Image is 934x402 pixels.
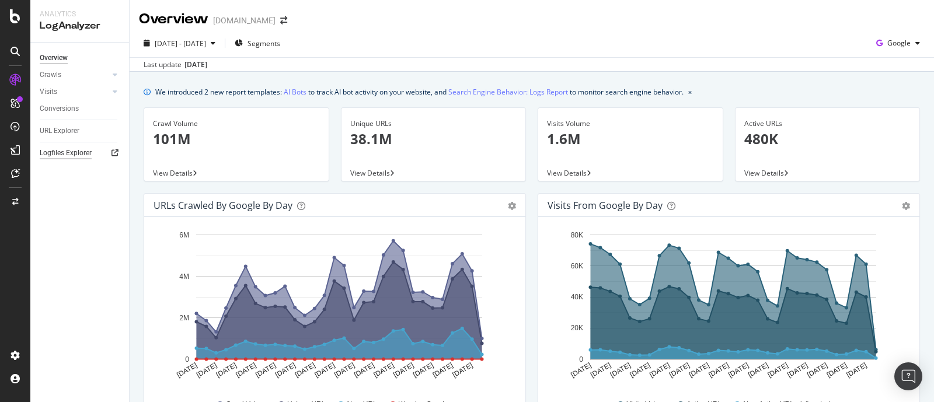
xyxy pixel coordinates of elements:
text: [DATE] [806,361,829,379]
text: [DATE] [569,361,593,379]
div: Visits Volume [547,118,714,129]
div: Active URLs [744,118,911,129]
div: URLs Crawled by Google by day [154,200,292,211]
span: View Details [350,168,390,178]
text: [DATE] [353,361,376,379]
text: [DATE] [412,361,435,379]
text: [DATE] [431,361,455,379]
a: URL Explorer [40,125,121,137]
div: Open Intercom Messenger [894,362,922,390]
div: Overview [139,9,208,29]
text: 0 [579,355,583,363]
text: 0 [185,355,189,363]
text: [DATE] [668,361,691,379]
div: Crawl Volume [153,118,320,129]
text: 60K [571,262,583,270]
a: Overview [40,52,121,64]
text: [DATE] [786,361,809,379]
text: [DATE] [707,361,730,379]
div: Crawls [40,69,61,81]
span: [DATE] - [DATE] [155,39,206,48]
text: [DATE] [688,361,711,379]
text: [DATE] [175,361,198,379]
div: [DATE] [184,60,207,70]
text: [DATE] [333,361,356,379]
button: Segments [230,34,285,53]
a: AI Bots [284,86,306,98]
div: Conversions [40,103,79,115]
p: 101M [153,129,320,149]
a: Conversions [40,103,121,115]
div: LogAnalyzer [40,19,120,33]
text: [DATE] [747,361,770,379]
text: [DATE] [274,361,297,379]
div: arrow-right-arrow-left [280,16,287,25]
text: [DATE] [254,361,277,379]
text: [DATE] [609,361,632,379]
div: Last update [144,60,207,70]
text: [DATE] [766,361,790,379]
button: close banner [685,83,695,100]
div: gear [508,202,516,210]
svg: A chart. [548,226,905,389]
text: 2M [179,314,189,322]
text: [DATE] [451,361,475,379]
text: [DATE] [235,361,258,379]
span: View Details [547,168,587,178]
div: Visits from Google by day [548,200,663,211]
a: Crawls [40,69,109,81]
div: [DOMAIN_NAME] [213,15,276,26]
span: Google [887,38,911,48]
text: [DATE] [845,361,869,379]
a: Visits [40,86,109,98]
text: [DATE] [313,361,336,379]
text: [DATE] [372,361,396,379]
div: info banner [144,86,920,98]
text: 6M [179,231,189,239]
div: gear [902,202,910,210]
text: [DATE] [648,361,671,379]
span: Segments [248,39,280,48]
text: [DATE] [727,361,750,379]
text: [DATE] [629,361,652,379]
svg: A chart. [154,226,511,389]
a: Search Engine Behavior: Logs Report [448,86,568,98]
div: Visits [40,86,57,98]
div: Unique URLs [350,118,517,129]
p: 1.6M [547,129,714,149]
text: [DATE] [195,361,218,379]
div: URL Explorer [40,125,79,137]
text: 40K [571,293,583,301]
button: [DATE] - [DATE] [139,34,220,53]
div: We introduced 2 new report templates: to track AI bot activity on your website, and to monitor se... [155,86,684,98]
div: Logfiles Explorer [40,147,92,159]
button: Google [872,34,925,53]
text: 80K [571,231,583,239]
text: [DATE] [392,361,415,379]
text: [DATE] [294,361,317,379]
text: 4M [179,272,189,281]
text: [DATE] [825,361,849,379]
div: Analytics [40,9,120,19]
text: [DATE] [215,361,238,379]
p: 480K [744,129,911,149]
div: Overview [40,52,68,64]
text: 20K [571,324,583,333]
p: 38.1M [350,129,517,149]
text: [DATE] [589,361,612,379]
span: View Details [153,168,193,178]
a: Logfiles Explorer [40,147,121,159]
span: View Details [744,168,784,178]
